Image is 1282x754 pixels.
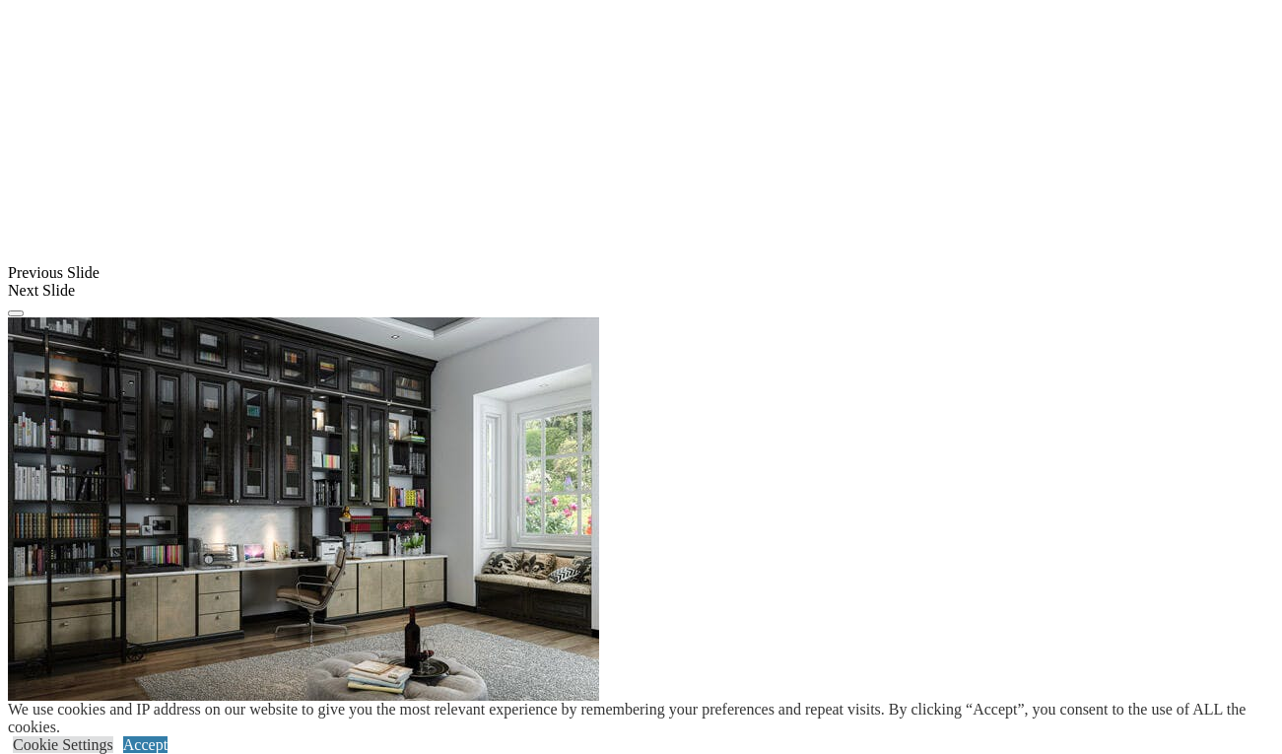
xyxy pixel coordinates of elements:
div: Previous Slide [8,264,1274,282]
button: Click here to pause slide show [8,310,24,316]
img: Banner for mobile view [8,317,599,712]
a: Accept [123,736,168,753]
div: We use cookies and IP address on our website to give you the most relevant experience by remember... [8,701,1282,736]
div: Next Slide [8,282,1274,300]
a: Cookie Settings [13,736,113,753]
